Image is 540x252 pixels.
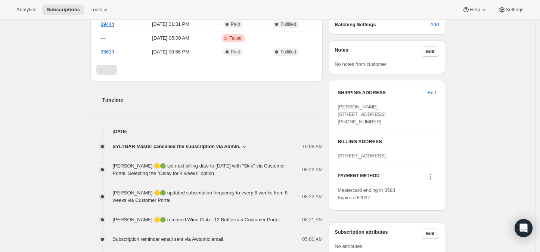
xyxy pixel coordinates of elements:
a: 39444 [101,21,114,27]
span: 08:22 AM [302,166,323,173]
h2: Timeline [102,96,323,104]
button: Add [426,19,443,31]
span: [STREET_ADDRESS] [338,153,386,159]
span: Fulfilled [280,21,296,27]
button: Settings [494,4,528,15]
span: Mastercard ending in 8583 Expires 9/2027 [338,187,395,200]
h3: Subscription attributes [335,228,422,239]
span: Fulfilled [280,49,296,55]
span: Paid [231,49,240,55]
span: [PERSON_NAME] 🟡🟢 removed Wine Club - 12 Bottles via Customer Portal. [113,217,281,222]
span: [PERSON_NAME] 🟡🟢 set next billing date to [DATE] with "Skip" via Customer Portal. Selecting the "... [113,163,285,176]
button: Help [458,4,492,15]
span: 05:00 AM [302,236,323,243]
button: Edit [423,87,440,99]
button: Edit [422,228,439,239]
span: 10:08 AM [302,143,323,150]
button: Analytics [12,4,41,15]
span: Tools [90,7,102,13]
h6: Batching Settings [335,21,430,28]
span: SYLTBAR Master cancelled the subscription via Admin. [113,143,240,150]
nav: Pagination [96,65,317,75]
span: Help [470,7,480,13]
a: 35619 [101,49,114,55]
span: Subscription reminder email sent via Awtomic email. [113,236,225,242]
button: Tools [86,4,114,15]
span: [DATE] · 05:00 AM [135,34,206,42]
span: 08:22 AM [302,193,323,200]
span: Analytics [16,7,36,13]
span: Add [430,21,439,28]
button: Subscriptions [42,4,84,15]
span: [PERSON_NAME] 🟡🟢 updated subscription frequency to every 8 weeks from 8 weeks via Customer Portal [113,190,288,203]
h3: PAYMENT METHOD [338,173,379,183]
span: --- [101,35,106,41]
span: No notes from customer [335,61,387,67]
span: 08:21 AM [302,216,323,224]
span: Settings [506,7,524,13]
h3: SHIPPING ADDRESS [338,89,428,96]
button: Edit [422,46,439,57]
div: Open Intercom Messenger [515,219,533,237]
span: Edit [426,49,435,55]
h3: BILLING ADDRESS [338,138,436,145]
button: SYLTBAR Master cancelled the subscription via Admin. [113,143,248,150]
span: Subscriptions [47,7,80,13]
span: No attributes [335,243,362,249]
span: Failed [229,35,242,41]
span: Paid [231,21,240,27]
span: Edit [428,89,436,96]
span: [PERSON_NAME] [STREET_ADDRESS] [PHONE_NUMBER] [338,104,386,125]
h4: [DATE] [90,128,323,135]
span: Edit [426,231,435,237]
span: [DATE] · 08:56 PM [135,48,206,56]
span: [DATE] · 01:31 PM [135,21,206,28]
h3: Notes [335,46,422,57]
